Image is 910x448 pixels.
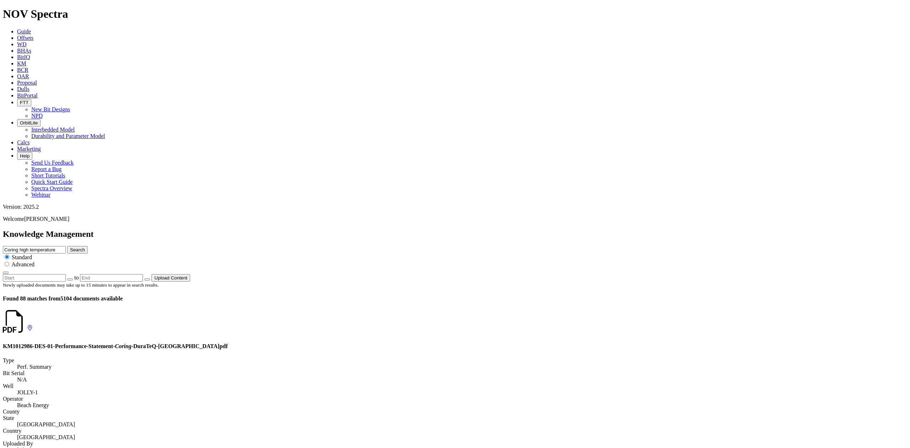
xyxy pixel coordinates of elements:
[20,120,38,126] span: OrbitLite
[17,54,30,60] a: BitIQ
[3,357,907,364] dt: Type
[20,153,30,159] span: Help
[31,160,74,166] a: Send Us Feedback
[31,133,105,139] a: Durability and Parameter Model
[31,179,73,185] a: Quick Start Guide
[17,60,26,66] a: KM
[3,282,159,288] small: Newly uploaded documents may take up to 15 minutes to appear in search results.
[115,343,131,349] em: Coring
[3,229,907,239] h2: Knowledge Management
[17,119,41,127] button: OrbitLite
[17,35,33,41] a: Offsets
[3,343,907,350] h4: KM1012986-DES-01-Performance-Statement- -DuraTeQ-[GEOGRAPHIC_DATA]pdf
[17,364,907,370] dd: Perf. Summary
[17,421,907,428] dd: [GEOGRAPHIC_DATA]
[3,274,66,282] input: Start
[80,274,143,282] input: End
[3,7,907,21] h1: NOV Spectra
[67,246,88,254] button: Search
[3,428,907,434] dt: Country
[20,100,28,105] span: FTT
[17,402,907,409] dd: Beach Energy
[31,106,70,112] a: New Bit Designs
[31,166,61,172] a: Report a Bug
[3,295,60,302] span: Found 88 matches from
[3,441,907,447] dt: Uploaded By
[17,389,38,395] a: Open in Offset
[3,204,907,210] div: Version: 2025.2
[17,67,28,73] a: BCR
[17,377,907,383] dd: N/A
[3,396,907,402] dt: Operator
[17,139,30,145] a: Calcs
[24,216,69,222] span: [PERSON_NAME]
[3,295,907,302] h4: 5104 documents available
[31,113,43,119] a: NPD
[74,274,79,281] span: to
[3,415,907,421] dt: State
[31,127,75,133] a: Interbedded Model
[151,274,190,282] button: Upload Content
[3,409,907,415] dt: County
[17,73,29,79] a: OAR
[31,192,50,198] a: Webinar
[11,261,34,267] span: Advanced
[17,92,38,98] a: BitPortal
[3,370,907,377] dt: Bit Serial
[17,41,27,47] a: WD
[31,172,65,178] a: Short Tutorials
[17,28,31,34] a: Guide
[17,80,37,86] a: Proposal
[17,99,31,106] button: FTT
[3,246,66,254] input: e.g. Smoothsteer Record
[17,146,41,152] a: Marketing
[3,383,907,389] dt: Well
[17,434,907,441] dd: [GEOGRAPHIC_DATA]
[3,216,907,222] p: Welcome
[31,185,72,191] a: Spectra Overview
[12,254,32,260] span: Standard
[17,152,32,160] button: Help
[17,48,31,54] a: BHAs
[17,86,30,92] a: Dulls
